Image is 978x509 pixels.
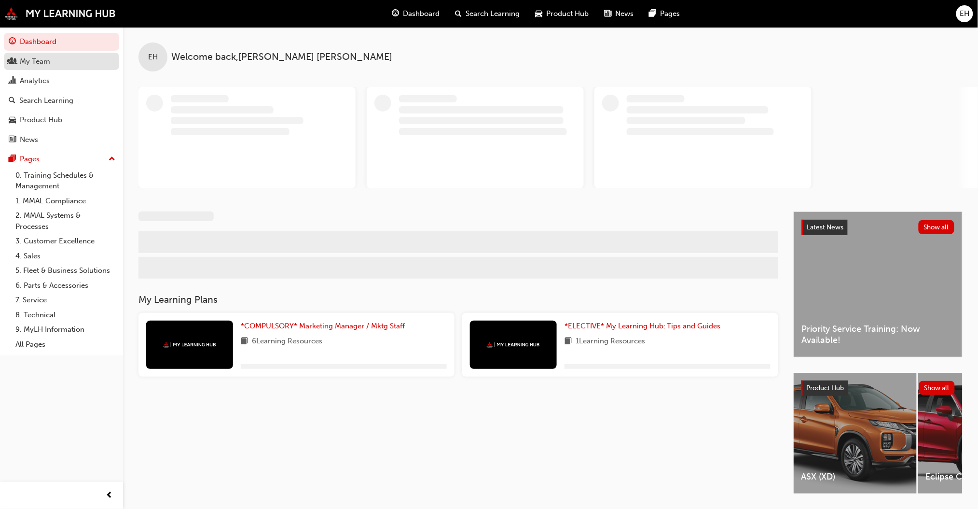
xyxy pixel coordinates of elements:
[455,8,462,20] span: search-icon
[20,114,62,126] div: Product Hub
[171,52,392,63] span: Welcome back , [PERSON_NAME] [PERSON_NAME]
[565,321,725,332] a: *ELECTIVE* My Learning Hub: Tips and Guides
[9,38,16,46] span: guage-icon
[528,4,597,24] a: car-iconProduct Hub
[9,57,16,66] span: people-icon
[12,168,119,194] a: 0. Training Schedules & Management
[801,381,955,396] a: Product HubShow all
[597,4,642,24] a: news-iconNews
[403,8,440,19] span: Dashboard
[12,293,119,308] a: 7. Service
[241,322,405,330] span: *COMPULSORY* Marketing Manager / Mktg Staff
[12,322,119,337] a: 9. MyLH Information
[9,116,16,125] span: car-icon
[4,131,119,149] a: News
[19,95,73,106] div: Search Learning
[12,194,119,209] a: 1. MMAL Compliance
[807,384,844,392] span: Product Hub
[794,212,963,357] a: Latest NewsShow allPriority Service Training: Now Available!
[12,308,119,323] a: 8. Technical
[487,342,540,348] img: mmal
[148,52,158,63] span: EH
[605,8,612,20] span: news-icon
[794,373,917,494] a: ASX (XD)
[466,8,520,19] span: Search Learning
[565,336,572,348] span: book-icon
[12,208,119,234] a: 2. MMAL Systems & Processes
[4,111,119,129] a: Product Hub
[802,220,954,235] a: Latest NewsShow all
[20,75,50,86] div: Analytics
[106,490,113,502] span: prev-icon
[12,337,119,352] a: All Pages
[12,263,119,278] a: 5. Fleet & Business Solutions
[807,223,844,231] span: Latest News
[4,150,119,168] button: Pages
[919,220,955,234] button: Show all
[12,249,119,264] a: 4. Sales
[4,53,119,71] a: My Team
[12,234,119,249] a: 3. Customer Excellence
[960,8,970,19] span: EH
[448,4,528,24] a: search-iconSearch Learning
[20,154,40,165] div: Pages
[5,7,116,20] img: mmal
[109,153,115,166] span: up-icon
[12,278,119,293] a: 6. Parts & Accessories
[802,324,954,345] span: Priority Service Training: Now Available!
[547,8,589,19] span: Product Hub
[241,321,409,332] a: *COMPULSORY* Marketing Manager / Mktg Staff
[252,336,322,348] span: 6 Learning Resources
[616,8,634,19] span: News
[801,471,909,482] span: ASX (XD)
[163,342,216,348] img: mmal
[9,155,16,164] span: pages-icon
[4,31,119,150] button: DashboardMy TeamAnalyticsSearch LearningProduct HubNews
[536,8,543,20] span: car-icon
[956,5,973,22] button: EH
[661,8,680,19] span: Pages
[385,4,448,24] a: guage-iconDashboard
[20,56,50,67] div: My Team
[9,77,16,85] span: chart-icon
[649,8,657,20] span: pages-icon
[392,8,399,20] span: guage-icon
[9,97,15,105] span: search-icon
[642,4,688,24] a: pages-iconPages
[4,92,119,110] a: Search Learning
[241,336,248,348] span: book-icon
[9,136,16,144] span: news-icon
[4,33,119,51] a: Dashboard
[565,322,721,330] span: *ELECTIVE* My Learning Hub: Tips and Guides
[20,134,38,145] div: News
[138,294,778,305] h3: My Learning Plans
[919,381,955,395] button: Show all
[4,72,119,90] a: Analytics
[576,336,645,348] span: 1 Learning Resources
